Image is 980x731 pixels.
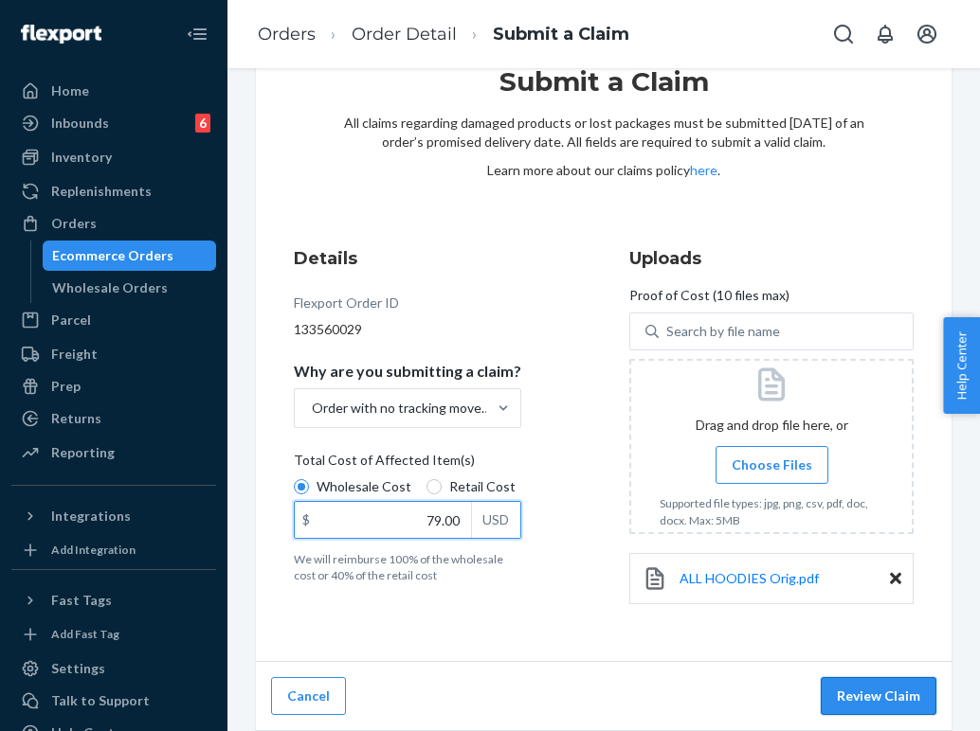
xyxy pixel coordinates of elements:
a: Add Integration [11,539,216,562]
p: Learn more about our claims policy . [343,161,864,180]
a: Submit a Claim [493,24,629,45]
a: Orders [11,208,216,239]
input: Retail Cost [426,479,442,494]
a: here [690,162,717,178]
div: Home [51,81,89,100]
div: 6 [195,114,210,133]
a: Talk to Support [11,686,216,716]
button: Help Center [943,317,980,414]
button: Integrations [11,501,216,531]
div: Returns [51,409,101,428]
span: Choose Files [732,455,812,474]
a: Replenishments [11,176,216,206]
a: Home [11,76,216,106]
a: Returns [11,403,216,434]
button: Open notifications [866,15,904,53]
div: Search by file name [666,322,780,341]
a: Inbounds6 [11,108,216,138]
img: Flexport logo [21,25,101,44]
a: Reporting [11,437,216,468]
a: Ecommerce Orders [43,241,217,271]
div: Freight [51,345,98,364]
div: 133560029 [294,320,521,339]
p: All claims regarding damaged products or lost packages must be submitted [DATE] of an order’s pro... [343,114,864,152]
a: Wholesale Orders [43,273,217,303]
button: Close Navigation [178,15,216,53]
button: Fast Tags [11,585,216,615]
button: Open account menu [908,15,946,53]
div: Flexport Order ID [294,294,399,320]
div: Add Integration [51,542,136,558]
div: Talk to Support [51,691,150,710]
span: Retail Cost [449,477,516,496]
a: Order Detail [352,24,457,45]
input: $USD [295,502,471,538]
div: Prep [51,377,81,396]
button: Open Search Box [825,15,862,53]
span: Total Cost of Affected Item(s) [294,451,475,477]
div: Inbounds [51,114,109,133]
div: Orders [51,214,97,233]
button: Cancel [271,677,346,715]
a: Freight [11,339,216,369]
div: Add Fast Tag [51,626,119,642]
a: Parcel [11,305,216,335]
ol: breadcrumbs [243,7,644,62]
a: Orders [258,24,316,45]
h3: Uploads [629,246,914,271]
div: Ecommerce Orders [52,246,173,265]
a: Add Fast Tag [11,623,216,646]
div: Reporting [51,443,115,462]
div: Replenishments [51,182,152,201]
span: Wholesale Cost [317,477,411,496]
div: $ [295,502,318,538]
a: Settings [11,653,216,684]
div: Order with no tracking movement [312,399,496,418]
div: Wholesale Orders [52,278,168,297]
p: Why are you submitting a claim? [294,362,521,381]
span: ALL HOODIES Orig.pdf [680,570,819,586]
div: Parcel [51,311,91,330]
span: Proof of Cost (10 files max) [629,286,789,312]
div: USD [471,502,520,538]
div: Settings [51,659,105,678]
h1: Submit a Claim [343,64,864,114]
div: Fast Tags [51,591,112,610]
p: We will reimburse 100% of the wholesale cost or 40% of the retail cost [294,551,521,583]
input: Wholesale Cost [294,479,309,494]
h3: Details [294,246,521,271]
a: Inventory [11,142,216,172]
div: Inventory [51,148,112,167]
div: Integrations [51,507,131,526]
a: ALL HOODIES Orig.pdf [680,569,819,588]
a: Prep [11,371,216,401]
button: Review Claim [821,677,936,715]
